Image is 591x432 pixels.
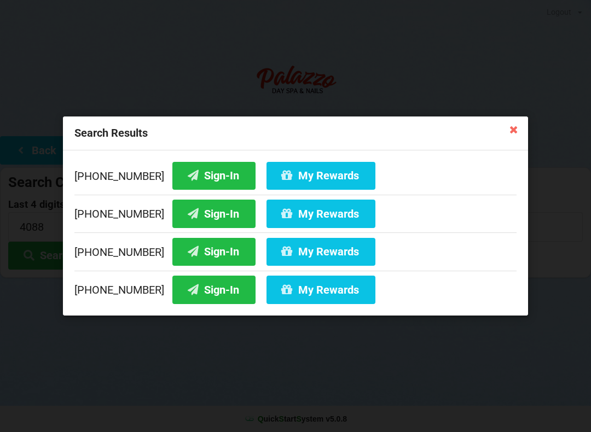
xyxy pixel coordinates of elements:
[74,232,517,271] div: [PHONE_NUMBER]
[266,238,375,266] button: My Rewards
[172,276,256,303] button: Sign-In
[63,116,528,150] div: Search Results
[266,200,375,227] button: My Rewards
[266,162,375,190] button: My Rewards
[172,238,256,266] button: Sign-In
[172,162,256,190] button: Sign-In
[74,162,517,195] div: [PHONE_NUMBER]
[266,276,375,303] button: My Rewards
[74,195,517,233] div: [PHONE_NUMBER]
[172,200,256,227] button: Sign-In
[74,271,517,304] div: [PHONE_NUMBER]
